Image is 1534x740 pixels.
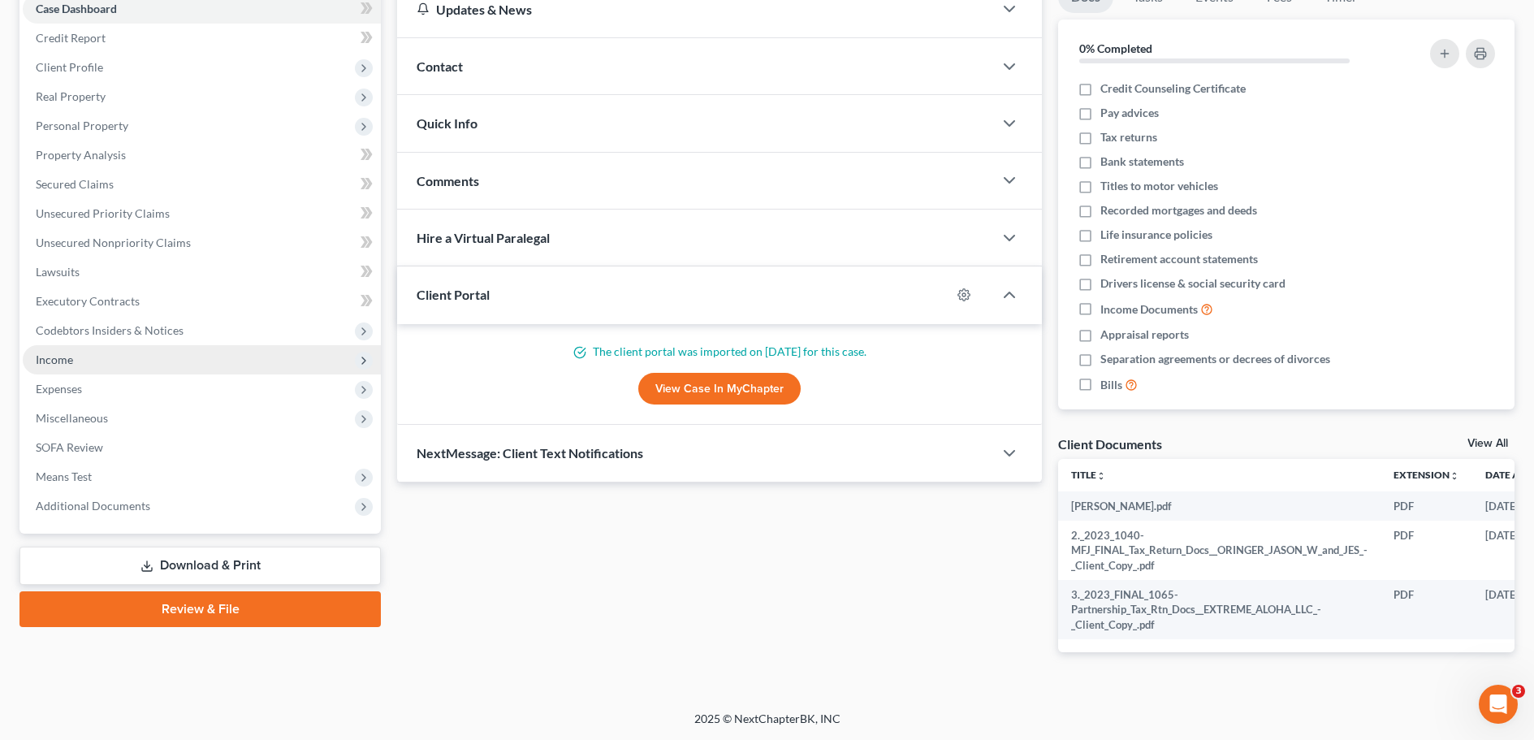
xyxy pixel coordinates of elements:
[36,148,126,162] span: Property Analysis
[19,591,381,627] a: Review & File
[1071,469,1106,481] a: Titleunfold_more
[36,411,108,425] span: Miscellaneous
[23,141,381,170] a: Property Analysis
[1100,129,1157,145] span: Tax returns
[23,433,381,462] a: SOFA Review
[1079,41,1152,55] strong: 0% Completed
[36,294,140,308] span: Executory Contracts
[23,24,381,53] a: Credit Report
[1381,491,1472,521] td: PDF
[1100,251,1258,267] span: Retirement account statements
[1394,469,1459,481] a: Extensionunfold_more
[23,199,381,228] a: Unsecured Priority Claims
[1479,685,1518,724] iframe: Intercom live chat
[36,499,150,513] span: Additional Documents
[638,373,801,405] a: View Case in MyChapter
[1100,202,1257,219] span: Recorded mortgages and deeds
[1100,377,1122,393] span: Bills
[36,2,117,15] span: Case Dashboard
[23,170,381,199] a: Secured Claims
[1100,327,1189,343] span: Appraisal reports
[417,115,477,131] span: Quick Info
[417,230,550,245] span: Hire a Virtual Paralegal
[36,206,170,220] span: Unsecured Priority Claims
[1100,227,1212,243] span: Life insurance policies
[1096,471,1106,481] i: unfold_more
[36,440,103,454] span: SOFA Review
[23,287,381,316] a: Executory Contracts
[1467,438,1508,449] a: View All
[1058,435,1162,452] div: Client Documents
[1381,521,1472,580] td: PDF
[36,31,106,45] span: Credit Report
[1100,80,1246,97] span: Credit Counseling Certificate
[417,344,1022,360] p: The client portal was imported on [DATE] for this case.
[1100,351,1330,367] span: Separation agreements or decrees of divorces
[1100,105,1159,121] span: Pay advices
[1450,471,1459,481] i: unfold_more
[417,58,463,74] span: Contact
[417,1,974,18] div: Updates & News
[36,119,128,132] span: Personal Property
[1381,580,1472,639] td: PDF
[305,711,1230,740] div: 2025 © NextChapterBK, INC
[417,173,479,188] span: Comments
[36,323,184,337] span: Codebtors Insiders & Notices
[19,547,381,585] a: Download & Print
[36,353,73,366] span: Income
[23,228,381,257] a: Unsecured Nonpriority Claims
[36,60,103,74] span: Client Profile
[1058,580,1381,639] td: 3._2023_FINAL_1065-Partnership_Tax_Rtn_Docs__EXTREME_ALOHA_LLC_-_Client_Copy_.pdf
[1100,301,1198,318] span: Income Documents
[36,89,106,103] span: Real Property
[1100,275,1286,292] span: Drivers license & social security card
[36,265,80,279] span: Lawsuits
[1058,521,1381,580] td: 2._2023_1040-MFJ_FINAL_Tax_Return_Docs__ORINGER_JASON_W_and_JES_-_Client_Copy_.pdf
[417,287,490,302] span: Client Portal
[417,445,643,461] span: NextMessage: Client Text Notifications
[1100,178,1218,194] span: Titles to motor vehicles
[36,470,92,483] span: Means Test
[36,236,191,249] span: Unsecured Nonpriority Claims
[1512,685,1525,698] span: 3
[36,382,82,396] span: Expenses
[23,257,381,287] a: Lawsuits
[1058,491,1381,521] td: [PERSON_NAME].pdf
[36,177,114,191] span: Secured Claims
[1100,154,1184,170] span: Bank statements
